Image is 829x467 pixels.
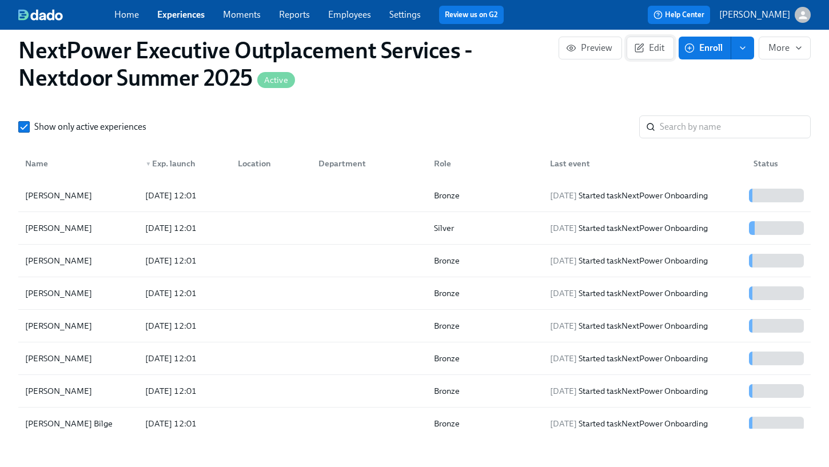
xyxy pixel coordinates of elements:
[550,288,577,298] span: [DATE]
[731,37,754,59] button: enroll
[439,6,504,24] button: Review us on G2
[550,223,577,233] span: [DATE]
[145,161,151,167] span: ▼
[749,157,808,170] div: Status
[21,417,136,430] div: [PERSON_NAME] Bilge
[141,352,228,365] div: [DATE] 12:01
[279,9,310,20] a: Reports
[429,254,540,268] div: Bronze
[425,152,540,175] div: Role
[18,310,811,342] div: [PERSON_NAME][DATE] 12:01Bronze[DATE] Started taskNextPower Onboarding
[18,212,811,245] div: [PERSON_NAME][DATE] 12:01Silver[DATE] Started taskNextPower Onboarding
[545,254,744,268] div: Started task NextPower Onboarding
[545,286,744,300] div: Started task NextPower Onboarding
[314,157,425,170] div: Department
[719,7,811,23] button: [PERSON_NAME]
[744,152,808,175] div: Status
[34,121,146,133] span: Show only active experiences
[21,352,136,365] div: [PERSON_NAME]
[550,418,577,429] span: [DATE]
[229,152,309,175] div: Location
[653,9,704,21] span: Help Center
[759,37,811,59] button: More
[679,37,731,59] button: Enroll
[136,152,228,175] div: ▼Exp. launch
[141,221,228,235] div: [DATE] 12:01
[21,319,136,333] div: [PERSON_NAME]
[233,157,309,170] div: Location
[627,37,674,59] button: Edit
[21,189,136,202] div: [PERSON_NAME]
[429,384,540,398] div: Bronze
[429,286,540,300] div: Bronze
[18,342,811,375] div: [PERSON_NAME][DATE] 12:01Bronze[DATE] Started taskNextPower Onboarding
[18,9,63,21] img: dado
[18,179,811,212] div: [PERSON_NAME][DATE] 12:01Bronze[DATE] Started taskNextPower Onboarding
[545,319,744,333] div: Started task NextPower Onboarding
[21,157,136,170] div: Name
[545,189,744,202] div: Started task NextPower Onboarding
[429,417,540,430] div: Bronze
[429,221,540,235] div: Silver
[309,152,425,175] div: Department
[141,254,228,268] div: [DATE] 12:01
[389,9,421,20] a: Settings
[568,42,612,54] span: Preview
[559,37,622,59] button: Preview
[141,286,228,300] div: [DATE] 12:01
[21,384,136,398] div: [PERSON_NAME]
[18,9,114,21] a: dado
[687,42,723,54] span: Enroll
[541,152,744,175] div: Last event
[18,277,811,310] div: [PERSON_NAME][DATE] 12:01Bronze[DATE] Started taskNextPower Onboarding
[21,152,136,175] div: Name
[545,384,744,398] div: Started task NextPower Onboarding
[429,189,540,202] div: Bronze
[21,286,136,300] div: [PERSON_NAME]
[545,221,744,235] div: Started task NextPower Onboarding
[21,254,136,268] div: [PERSON_NAME]
[550,353,577,364] span: [DATE]
[719,9,790,21] p: [PERSON_NAME]
[545,157,744,170] div: Last event
[141,384,228,398] div: [DATE] 12:01
[429,352,540,365] div: Bronze
[223,9,261,20] a: Moments
[648,6,710,24] button: Help Center
[550,190,577,201] span: [DATE]
[328,9,371,20] a: Employees
[157,9,205,20] a: Experiences
[18,37,559,91] h1: NextPower Executive Outplacement Services - Nextdoor Summer 2025
[550,386,577,396] span: [DATE]
[18,408,811,440] div: [PERSON_NAME] Bilge[DATE] 12:01Bronze[DATE] Started taskNextPower Onboarding
[545,417,744,430] div: Started task NextPower Onboarding
[545,352,744,365] div: Started task NextPower Onboarding
[660,115,811,138] input: Search by name
[21,221,136,235] div: [PERSON_NAME]
[114,9,139,20] a: Home
[141,189,228,202] div: [DATE] 12:01
[768,42,801,54] span: More
[141,417,228,430] div: [DATE] 12:01
[18,375,811,408] div: [PERSON_NAME][DATE] 12:01Bronze[DATE] Started taskNextPower Onboarding
[141,157,228,170] div: Exp. launch
[636,42,664,54] span: Edit
[429,319,540,333] div: Bronze
[141,319,228,333] div: [DATE] 12:01
[550,321,577,331] span: [DATE]
[550,256,577,266] span: [DATE]
[445,9,498,21] a: Review us on G2
[429,157,540,170] div: Role
[18,245,811,277] div: [PERSON_NAME][DATE] 12:01Bronze[DATE] Started taskNextPower Onboarding
[257,76,295,85] span: Active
